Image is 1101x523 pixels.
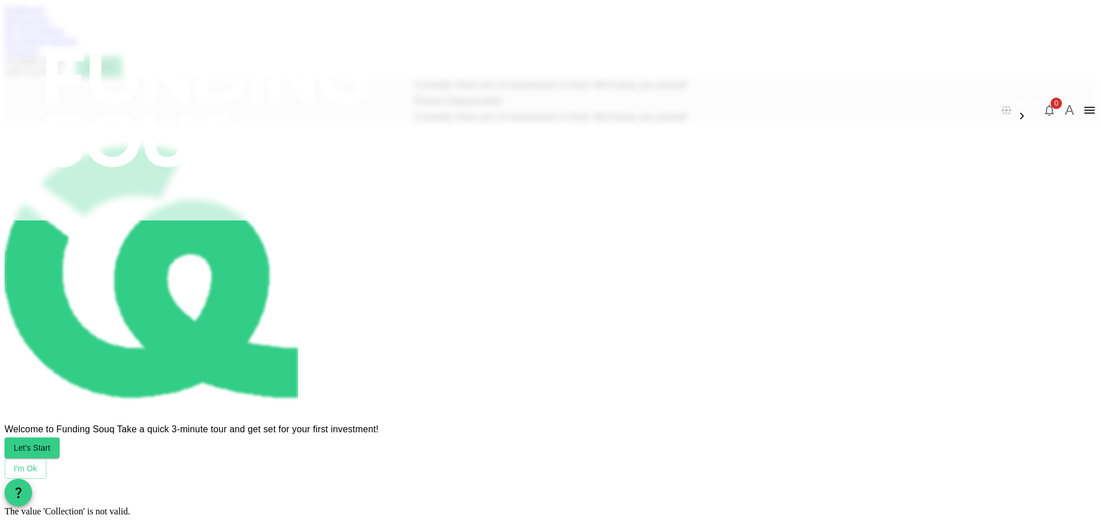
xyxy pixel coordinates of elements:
[1061,102,1078,119] button: A
[115,424,379,434] span: Take a quick 3-minute tour and get set for your first investment!
[1051,98,1062,109] span: 0
[5,125,298,419] img: fav-icon
[5,458,46,479] button: I'm Ok
[5,506,1096,517] div: The value 'Collection' is not valid.
[5,437,60,458] button: Let's Start
[1015,98,1038,107] span: العربية
[5,479,32,506] button: question
[1038,99,1061,122] button: 0
[5,424,115,434] span: Welcome to Funding Souq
